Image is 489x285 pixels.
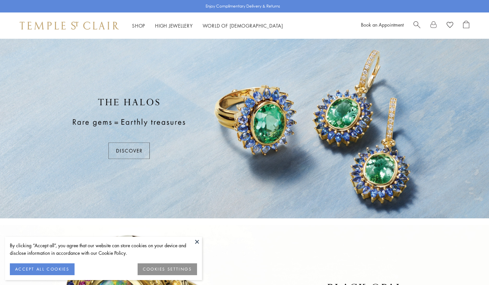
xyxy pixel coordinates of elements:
[132,22,145,29] a: ShopShop
[203,22,283,29] a: World of [DEMOGRAPHIC_DATA]World of [DEMOGRAPHIC_DATA]
[10,242,197,257] div: By clicking “Accept all”, you agree that our website can store cookies on your device and disclos...
[206,3,280,10] p: Enjoy Complimentary Delivery & Returns
[361,21,404,28] a: Book an Appointment
[155,22,193,29] a: High JewelleryHigh Jewellery
[138,263,197,275] button: COOKIES SETTINGS
[10,263,75,275] button: ACCEPT ALL COOKIES
[447,21,453,31] a: View Wishlist
[20,22,119,30] img: Temple St. Clair
[413,21,420,31] a: Search
[456,254,482,278] iframe: Gorgias live chat messenger
[132,22,283,30] nav: Main navigation
[463,21,469,31] a: Open Shopping Bag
